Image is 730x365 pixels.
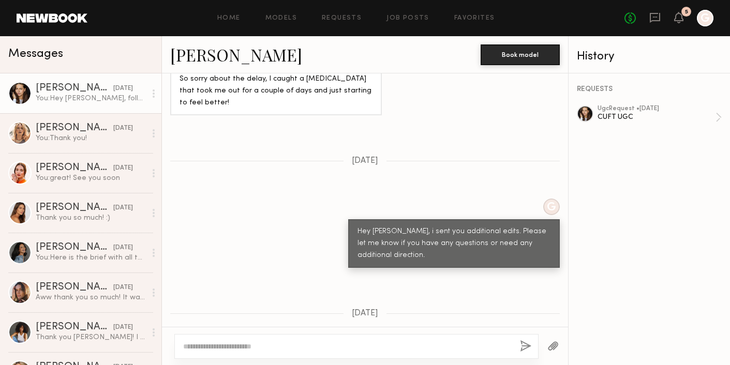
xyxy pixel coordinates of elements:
[113,323,133,332] div: [DATE]
[36,253,146,263] div: You: Here is the brief with all the info you should need! Please let me know if you have any ques...
[36,322,113,332] div: [PERSON_NAME]
[36,242,113,253] div: [PERSON_NAME]
[113,203,133,213] div: [DATE]
[577,86,722,93] div: REQUESTS
[36,123,113,133] div: [PERSON_NAME]
[481,44,560,65] button: Book model
[386,15,429,22] a: Job Posts
[170,43,302,66] a: [PERSON_NAME]
[265,15,297,22] a: Models
[36,94,146,103] div: You: Hey [PERSON_NAME], following up on this. Are you able to make the edits to the UGC?
[352,157,378,165] span: [DATE]
[36,163,113,173] div: [PERSON_NAME]
[322,15,362,22] a: Requests
[598,112,716,122] div: CUFT UGC
[8,48,63,60] span: Messages
[36,203,113,213] div: [PERSON_NAME]
[113,163,133,173] div: [DATE]
[36,332,146,342] div: Thank you [PERSON_NAME]! I had so so so much fun :) thank you for the new goodies as well!
[352,309,378,318] span: [DATE]
[36,133,146,143] div: You: Thank you!
[577,51,722,63] div: History
[357,226,550,262] div: Hey [PERSON_NAME], i sent you additional edits. Please let me know if you have any questions or n...
[217,15,241,22] a: Home
[36,282,113,293] div: [PERSON_NAME]
[481,50,560,58] a: Book model
[113,84,133,94] div: [DATE]
[36,213,146,223] div: Thank you so much! :)
[36,173,146,183] div: You: great! See you soon
[113,124,133,133] div: [DATE]
[598,105,716,112] div: ugc Request • [DATE]
[697,10,713,26] a: G
[598,105,722,129] a: ugcRequest •[DATE]CUFT UGC
[36,293,146,302] div: Aww thank you so much! It was so fun and you all have such great energy! Thank you for everything...
[685,9,688,15] div: 5
[180,62,373,109] div: I will get the videos to you by the end of day [DATE]! So sorry about the delay, I caught a [MEDI...
[454,15,495,22] a: Favorites
[113,243,133,253] div: [DATE]
[36,83,113,94] div: [PERSON_NAME]
[113,283,133,293] div: [DATE]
